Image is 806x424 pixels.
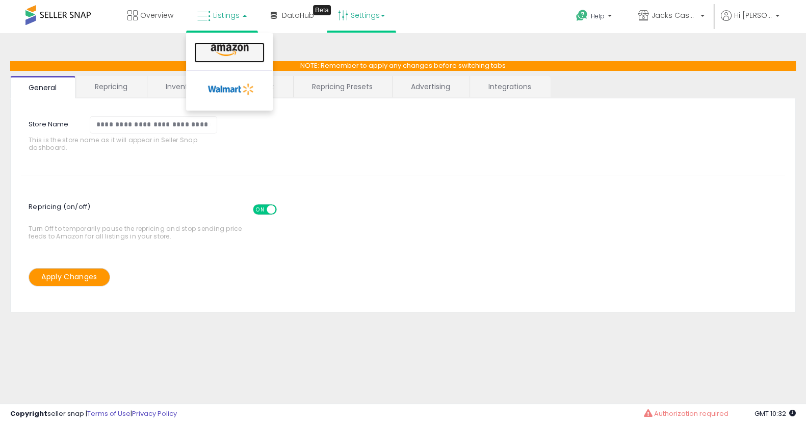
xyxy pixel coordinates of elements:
[10,61,796,71] p: NOTE: Remember to apply any changes before switching tabs
[282,10,314,20] span: DataHub
[10,76,75,98] a: General
[294,76,391,97] a: Repricing Presets
[755,409,796,418] span: 2025-10-6 10:32 GMT
[576,9,588,22] i: Get Help
[393,76,469,97] a: Advertising
[21,116,82,129] label: Store Name
[275,205,292,214] span: OFF
[568,2,622,33] a: Help
[254,205,267,214] span: ON
[470,76,550,97] a: Integrations
[132,409,177,418] a: Privacy Policy
[10,409,177,419] div: seller snap | |
[29,268,110,286] button: Apply Changes
[652,10,697,20] span: Jacks Cases & [PERSON_NAME]'s Closet
[313,5,331,15] div: Tooltip anchor
[591,12,605,20] span: Help
[29,197,286,225] span: Repricing (on/off)
[654,409,729,418] span: Authorization required
[147,76,218,97] a: Inventory
[29,199,247,241] span: Turn Off to temporarily pause the repricing and stop sending price feeds to Amazon for all listin...
[87,409,131,418] a: Terms of Use
[721,10,779,33] a: Hi [PERSON_NAME]
[76,76,146,97] a: Repricing
[29,136,223,152] span: This is the store name as it will appear in Seller Snap dashboard.
[213,10,240,20] span: Listings
[140,10,173,20] span: Overview
[10,409,47,418] strong: Copyright
[734,10,772,20] span: Hi [PERSON_NAME]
